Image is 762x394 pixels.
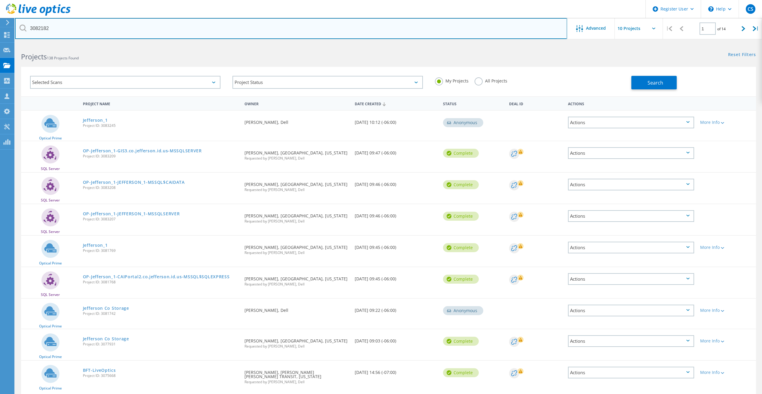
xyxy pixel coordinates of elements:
input: Search projects by name, owner, ID, company, etc [15,18,567,39]
a: Jefferson_1 [83,243,108,247]
span: Optical Prime [39,136,62,140]
b: Projects [21,52,47,61]
div: Actions [565,98,697,109]
div: Project Name [80,98,241,109]
div: Complete [443,275,479,284]
span: SQL Server [41,293,60,297]
div: [PERSON_NAME], [GEOGRAPHIC_DATA], [US_STATE] [241,173,352,198]
span: CS [748,7,753,11]
span: Optical Prime [39,355,62,359]
div: [PERSON_NAME], Dell [241,111,352,130]
div: Actions [568,367,694,378]
div: Anonymous [443,118,483,127]
div: Date Created [352,98,440,109]
span: Requested by [PERSON_NAME], Dell [244,188,349,192]
div: Actions [568,210,694,222]
label: All Projects [475,77,507,83]
span: Requested by [PERSON_NAME], Dell [244,251,349,255]
a: Reset Filters [728,52,756,58]
span: Requested by [PERSON_NAME], Dell [244,157,349,160]
div: Complete [443,368,479,377]
span: Search [648,79,663,86]
div: Project Status [232,76,423,89]
div: [DATE] 09:47 (-06:00) [352,141,440,161]
span: Project ID: 3083208 [83,186,238,190]
div: [PERSON_NAME], [GEOGRAPHIC_DATA], [US_STATE] [241,329,352,354]
div: [DATE] 09:46 (-06:00) [352,173,440,193]
div: Deal Id [506,98,565,109]
span: Project ID: 3075668 [83,374,238,378]
span: of 14 [717,26,726,31]
div: [PERSON_NAME], [GEOGRAPHIC_DATA], [US_STATE] [241,236,352,261]
div: [DATE] 14:56 (-07:00) [352,361,440,381]
span: Optical Prime [39,324,62,328]
div: | [750,18,762,39]
div: Selected Scans [30,76,220,89]
div: | [663,18,675,39]
span: Project ID: 3083245 [83,124,238,127]
div: Actions [568,179,694,190]
div: [PERSON_NAME], Dell [241,299,352,318]
a: BFT-LiveOptics [83,368,116,372]
div: Actions [568,117,694,128]
div: [PERSON_NAME], [GEOGRAPHIC_DATA], [US_STATE] [241,267,352,292]
div: [DATE] 09:45 (-06:00) [352,267,440,287]
div: [DATE] 09:03 (-06:00) [352,329,440,349]
div: Actions [568,147,694,159]
div: Complete [443,243,479,252]
span: SQL Server [41,167,60,171]
a: OP-Jefferson_1-CAIPortal2.co.jefferson.id.us-MSSQL$SQLEXPRESS [83,275,230,279]
div: Owner [241,98,352,109]
span: Requested by [PERSON_NAME], Dell [244,380,349,384]
div: More Info [700,339,753,343]
a: Jefferson_1 [83,118,108,122]
span: Project ID: 3081742 [83,312,238,315]
span: Requested by [PERSON_NAME], Dell [244,282,349,286]
div: Complete [443,212,479,221]
span: 138 Projects Found [47,55,79,61]
div: [PERSON_NAME], [GEOGRAPHIC_DATA], [US_STATE] [241,141,352,166]
div: [DATE] 09:22 (-06:00) [352,299,440,318]
span: Project ID: 3081768 [83,280,238,284]
svg: \n [708,6,714,12]
span: Requested by [PERSON_NAME], Dell [244,345,349,348]
div: Actions [568,305,694,316]
div: [PERSON_NAME], [GEOGRAPHIC_DATA], [US_STATE] [241,204,352,229]
span: Requested by [PERSON_NAME], Dell [244,219,349,223]
span: Project ID: 3083207 [83,217,238,221]
div: Anonymous [443,306,483,315]
span: Optical Prime [39,387,62,390]
div: [DATE] 09:45 (-06:00) [352,236,440,255]
div: Actions [568,335,694,347]
button: Search [631,76,677,89]
div: Actions [568,273,694,285]
span: Project ID: 3083209 [83,154,238,158]
div: Actions [568,242,694,253]
div: Complete [443,180,479,189]
div: [DATE] 09:46 (-06:00) [352,204,440,224]
a: OP-Jefferson_1-GIS3.co.jefferson.id.us-MSSQLSERVER [83,149,202,153]
div: [DATE] 10:12 (-06:00) [352,111,440,130]
div: More Info [700,120,753,124]
div: Status [440,98,506,109]
div: More Info [700,370,753,375]
span: Project ID: 3081769 [83,249,238,252]
span: Optical Prime [39,261,62,265]
a: OP-Jefferson_1-JEFFERSON_1-MSSQL$CAIDATA [83,180,185,184]
span: Advanced [586,26,606,30]
div: Complete [443,149,479,158]
div: Complete [443,337,479,346]
label: My Projects [435,77,469,83]
div: More Info [700,245,753,249]
span: Project ID: 3077931 [83,342,238,346]
a: OP-Jefferson_1-JEFFERSON_1-MSSQLSERVER [83,212,180,216]
a: Jefferson Co Storage [83,337,129,341]
div: [PERSON_NAME], [PERSON_NAME] [PERSON_NAME] TRANSIT, [US_STATE] [241,361,352,390]
a: Live Optics Dashboard [6,13,71,17]
span: SQL Server [41,230,60,234]
div: More Info [700,308,753,312]
a: Jefferson Co Storage [83,306,129,310]
span: SQL Server [41,198,60,202]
